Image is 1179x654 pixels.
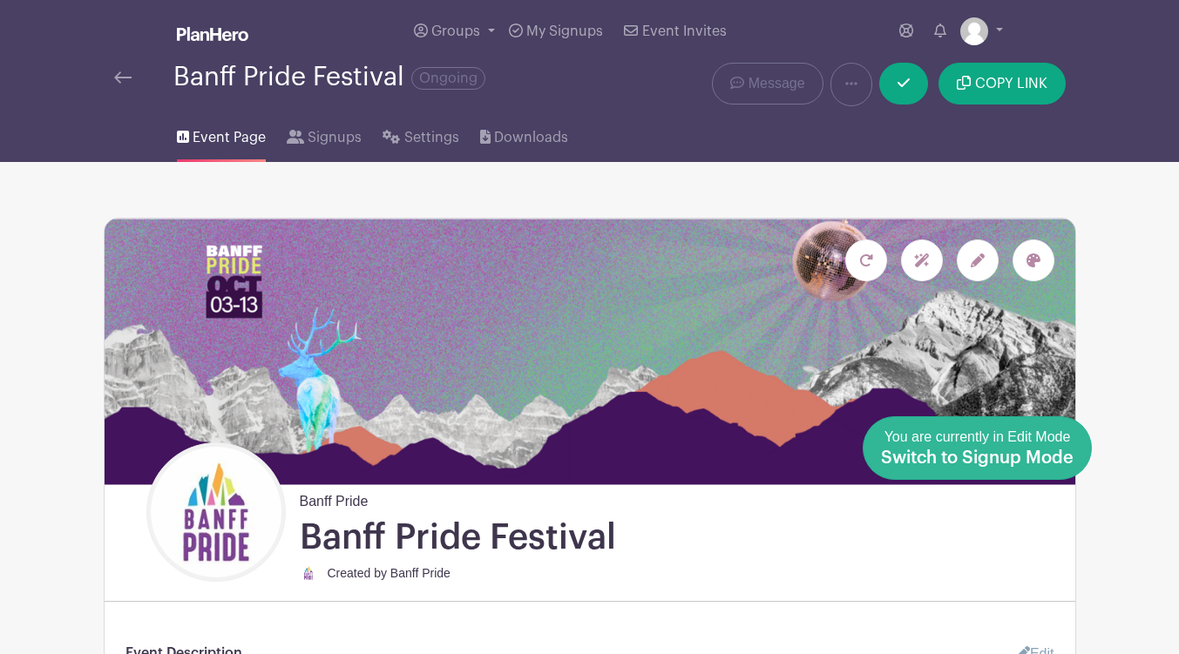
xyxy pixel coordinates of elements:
a: Event Page [177,106,266,162]
span: Banff Pride [300,484,369,512]
div: Banff Pride Festival [173,63,485,91]
img: default-ce2991bfa6775e67f084385cd625a349d9dcbb7a52a09fb2fda1e96e2d18dcdb.png [960,17,988,45]
a: Downloads [480,106,568,162]
a: You are currently in Edit Mode Switch to Signup Mode [863,416,1092,480]
span: You are currently in Edit Mode [881,429,1074,466]
span: Signups [308,127,362,148]
img: 3.jpg [300,564,317,582]
button: COPY LINK [938,63,1065,105]
img: 3.jpg [151,447,281,577]
span: Ongoing [411,67,485,90]
img: back-arrow-29a5d9b10d5bd6ae65dc969a981735edf675c4d7a1fe02e03b50dbd4ba3cdb55.svg [114,71,132,84]
span: Message [749,73,805,94]
span: My Signups [526,24,603,38]
a: Message [712,63,823,105]
a: Settings [383,106,458,162]
img: logo_white-6c42ec7e38ccf1d336a20a19083b03d10ae64f83f12c07503d8b9e83406b4c7d.svg [177,27,248,41]
img: PlanHeroBanner1.png [105,219,1075,484]
span: Downloads [494,127,568,148]
span: Settings [404,127,459,148]
span: Event Invites [642,24,727,38]
span: Groups [431,24,480,38]
span: Event Page [193,127,266,148]
h1: Banff Pride Festival [300,516,616,559]
a: Signups [287,106,362,162]
small: Created by Banff Pride [328,566,451,580]
span: Switch to Signup Mode [881,449,1074,467]
span: COPY LINK [975,77,1047,91]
